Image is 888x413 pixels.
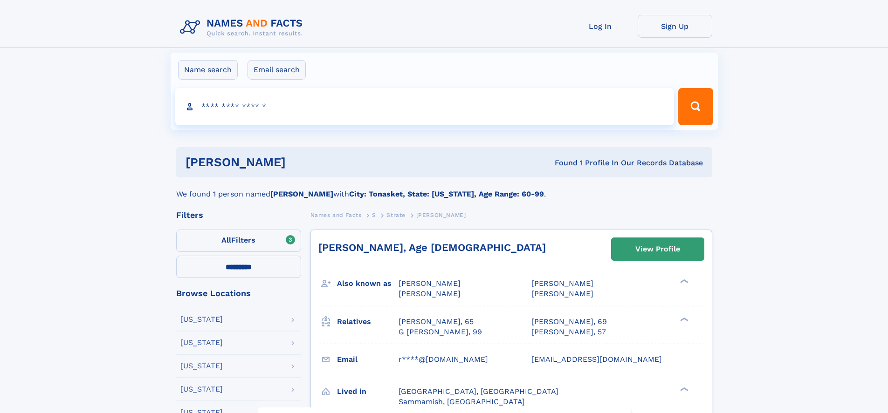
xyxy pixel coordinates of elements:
[180,386,223,393] div: [US_STATE]
[399,387,558,396] span: [GEOGRAPHIC_DATA], [GEOGRAPHIC_DATA]
[372,209,376,221] a: S
[318,242,546,253] a: [PERSON_NAME], Age [DEMOGRAPHIC_DATA]
[180,362,223,370] div: [US_STATE]
[563,15,638,38] a: Log In
[399,289,461,298] span: [PERSON_NAME]
[178,60,238,80] label: Name search
[180,339,223,346] div: [US_STATE]
[386,209,406,221] a: Strate
[176,177,712,200] div: We found 1 person named with .
[638,15,712,38] a: Sign Up
[678,386,689,392] div: ❯
[531,355,662,364] span: [EMAIL_ADDRESS][DOMAIN_NAME]
[176,15,310,40] img: Logo Names and Facts
[678,278,689,284] div: ❯
[176,230,301,252] label: Filters
[531,317,607,327] a: [PERSON_NAME], 69
[176,211,301,219] div: Filters
[270,190,333,198] b: [PERSON_NAME]
[399,327,482,337] a: G [PERSON_NAME], 99
[248,60,306,80] label: Email search
[175,88,675,125] input: search input
[372,212,376,218] span: S
[221,236,231,244] span: All
[416,212,466,218] span: [PERSON_NAME]
[678,88,713,125] button: Search Button
[399,279,461,288] span: [PERSON_NAME]
[420,158,703,168] div: Found 1 Profile In Our Records Database
[337,276,399,291] h3: Also known as
[635,238,680,260] div: View Profile
[180,316,223,323] div: [US_STATE]
[186,156,420,168] h1: [PERSON_NAME]
[531,289,593,298] span: [PERSON_NAME]
[337,352,399,367] h3: Email
[531,279,593,288] span: [PERSON_NAME]
[349,190,544,198] b: City: Tonasket, State: [US_STATE], Age Range: 60-99
[399,397,525,406] span: Sammamish, [GEOGRAPHIC_DATA]
[531,327,606,337] a: [PERSON_NAME], 57
[612,238,704,260] a: View Profile
[386,212,406,218] span: Strate
[176,289,301,298] div: Browse Locations
[678,316,689,322] div: ❯
[310,209,362,221] a: Names and Facts
[337,314,399,330] h3: Relatives
[337,384,399,399] h3: Lived in
[399,317,474,327] a: [PERSON_NAME], 65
